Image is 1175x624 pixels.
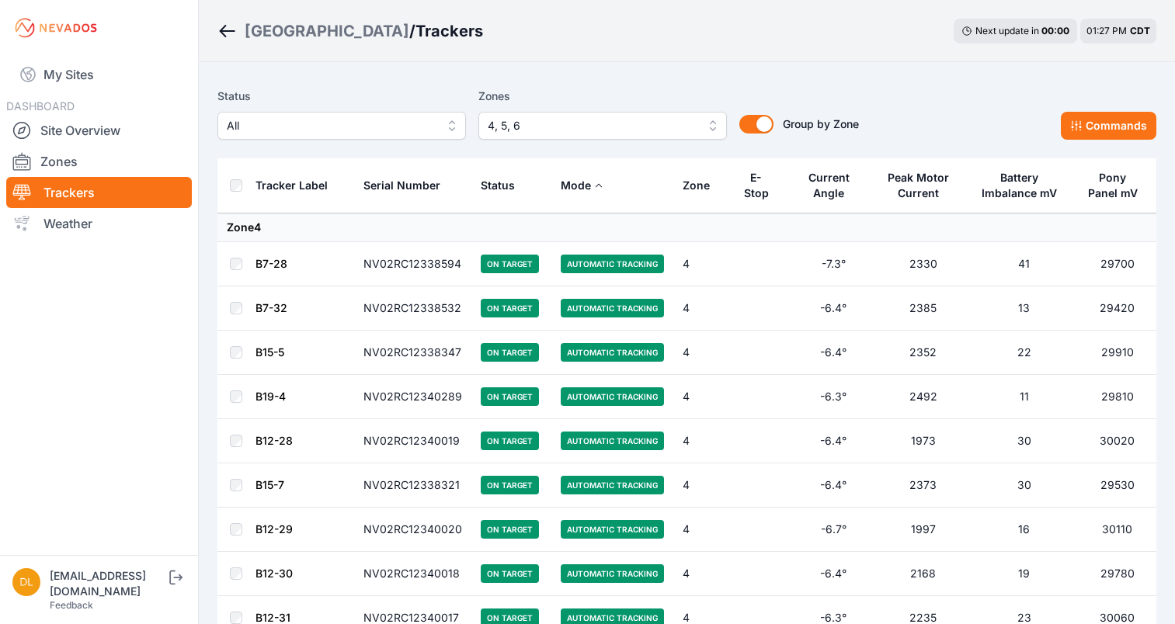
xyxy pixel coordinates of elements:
[1061,112,1156,140] button: Commands
[1130,25,1150,36] span: CDT
[256,301,287,314] a: B7-32
[481,167,527,204] button: Status
[971,242,1079,286] td: 41
[478,112,727,140] button: 4, 5, 6
[481,343,539,362] span: On Target
[256,478,284,491] a: B15-7
[1078,242,1156,286] td: 29700
[561,476,664,494] span: Automatic Tracking
[1041,25,1069,37] div: 00 : 00
[354,286,471,331] td: NV02RC12338532
[791,242,875,286] td: -7.3°
[561,520,664,539] span: Automatic Tracking
[354,463,471,508] td: NV02RC12338321
[673,419,732,463] td: 4
[561,564,664,583] span: Automatic Tracking
[354,508,471,552] td: NV02RC12340020
[50,599,93,611] a: Feedback
[256,434,293,447] a: B12-28
[12,568,40,596] img: dlay@prim.com
[481,178,515,193] div: Status
[791,375,875,419] td: -6.3°
[1078,419,1156,463] td: 30020
[481,432,539,450] span: On Target
[50,568,166,599] div: [EMAIL_ADDRESS][DOMAIN_NAME]
[980,159,1069,212] button: Battery Imbalance mV
[217,87,466,106] label: Status
[1078,331,1156,375] td: 29910
[673,375,732,419] td: 4
[6,208,192,239] a: Weather
[876,419,971,463] td: 1973
[6,146,192,177] a: Zones
[354,242,471,286] td: NV02RC12338594
[363,167,453,204] button: Serial Number
[673,242,732,286] td: 4
[876,375,971,419] td: 2492
[217,213,1156,242] td: Zone 4
[354,375,471,419] td: NV02RC12340289
[481,299,539,317] span: On Target
[971,508,1079,552] td: 16
[876,552,971,596] td: 2168
[971,419,1079,463] td: 30
[217,11,483,51] nav: Breadcrumb
[1078,552,1156,596] td: 29780
[885,159,961,212] button: Peak Motor Current
[791,419,875,463] td: -6.4°
[971,375,1079,419] td: 11
[1086,25,1127,36] span: 01:27 PM
[354,331,471,375] td: NV02RC12338347
[256,257,287,270] a: B7-28
[478,87,727,106] label: Zones
[876,242,971,286] td: 2330
[971,463,1079,508] td: 30
[673,286,732,331] td: 4
[741,170,771,201] div: E-Stop
[876,286,971,331] td: 2385
[801,170,857,201] div: Current Angle
[245,20,409,42] div: [GEOGRAPHIC_DATA]
[791,463,875,508] td: -6.4°
[363,178,440,193] div: Serial Number
[415,20,483,42] h3: Trackers
[561,255,664,273] span: Automatic Tracking
[1078,375,1156,419] td: 29810
[561,167,603,204] button: Mode
[1078,463,1156,508] td: 29530
[561,299,664,317] span: Automatic Tracking
[256,178,328,193] div: Tracker Label
[481,564,539,583] span: On Target
[791,552,875,596] td: -6.4°
[1078,286,1156,331] td: 29420
[256,345,284,359] a: B15-5
[561,343,664,362] span: Automatic Tracking
[791,286,875,331] td: -6.4°
[673,552,732,596] td: 4
[481,520,539,539] span: On Target
[876,463,971,508] td: 2373
[561,178,591,193] div: Mode
[227,116,435,135] span: All
[1087,159,1147,212] button: Pony Panel mV
[481,387,539,406] span: On Target
[354,552,471,596] td: NV02RC12340018
[885,170,952,201] div: Peak Motor Current
[561,387,664,406] span: Automatic Tracking
[481,255,539,273] span: On Target
[673,463,732,508] td: 4
[673,331,732,375] td: 4
[683,178,710,193] div: Zone
[741,159,782,212] button: E-Stop
[256,522,293,536] a: B12-29
[876,508,971,552] td: 1997
[256,567,293,580] a: B12-30
[980,170,1059,201] div: Battery Imbalance mV
[217,112,466,140] button: All
[791,508,875,552] td: -6.7°
[12,16,99,40] img: Nevados
[6,115,192,146] a: Site Overview
[1078,508,1156,552] td: 30110
[1087,170,1138,201] div: Pony Panel mV
[971,552,1079,596] td: 19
